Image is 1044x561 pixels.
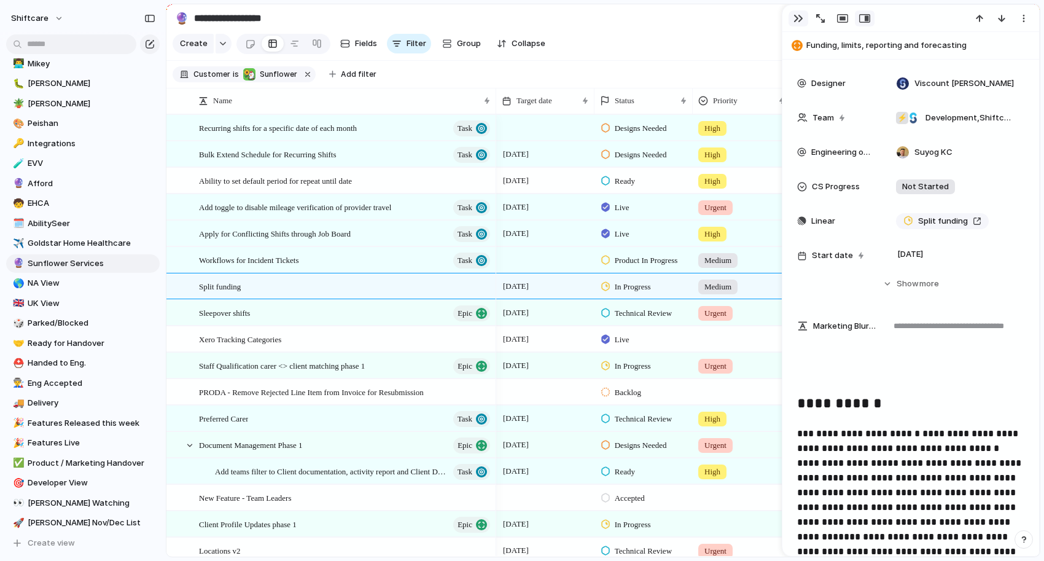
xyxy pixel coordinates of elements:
span: [DATE] [500,147,532,162]
button: Filter [387,34,431,53]
span: Target date [516,95,552,107]
span: Viscount [PERSON_NAME] [914,77,1014,90]
div: 🧒 [13,197,21,211]
span: Task [458,120,472,137]
span: Epic [458,516,472,533]
span: Ready for Handover [28,337,155,350]
span: High [704,228,720,240]
span: Urgent [704,202,727,214]
div: ⛑️Handed to Eng. [6,354,160,372]
div: 🔮Afford [6,175,160,193]
button: 🌎 [11,277,23,289]
span: Start date [812,249,853,262]
div: ✈️Goldstar Home Healthcare [6,234,160,253]
span: is [233,69,239,80]
span: Developer View [28,477,155,489]
button: Epic [453,517,490,533]
span: Mikey [28,58,155,70]
span: Create view [28,537,75,549]
div: 🗓️AbilitySeer [6,214,160,233]
button: Epic [453,305,490,321]
a: 🪴[PERSON_NAME] [6,95,160,113]
span: [DATE] [500,226,532,241]
span: Product / Marketing Handover [28,457,155,469]
span: New Feature - Team Leaders [199,490,291,504]
span: High [704,413,720,425]
span: Sunflower Services [28,257,155,270]
div: 🔮 [175,10,189,26]
span: Epic [458,437,472,454]
span: In Progress [615,519,651,531]
a: 🎯Developer View [6,474,160,492]
div: ⛑️ [13,356,21,371]
span: Workflows for Incident Tickets [199,253,299,267]
a: 🎲Parked/Blocked [6,314,160,332]
button: 🧪 [11,157,23,170]
a: 🇬🇧UK View [6,294,160,313]
span: Funding, limits, reporting and forecasting [806,39,1034,52]
button: Create view [6,534,160,552]
a: 🚚Delivery [6,394,160,412]
span: Urgent [704,545,727,557]
div: 👨‍🏭Eng Accepted [6,374,160,393]
button: Task [453,253,490,269]
a: 👀[PERSON_NAME] Watching [6,494,160,512]
button: 🎨 [11,117,23,130]
div: 🚀 [13,516,21,530]
span: Apply for Conflicting Shifts through Job Board [199,226,351,240]
span: Status [615,95,634,107]
span: [DATE] [500,305,532,320]
span: more [919,278,939,290]
span: AbilitySeer [28,218,155,230]
span: Accepted [615,492,645,504]
div: 🎲 [13,316,21,331]
span: Document Management Phase 1 [199,437,303,452]
span: Task [458,146,472,163]
span: Add teams filter to Client documentation, activity report and Client Document Expiry [215,464,450,478]
div: 🧒EHCA [6,194,160,213]
div: 🎯 [13,476,21,490]
a: 🎨Peishan [6,114,160,133]
span: Preferred Carer [199,411,248,425]
button: 🗓️ [11,218,23,230]
span: Technical Review [615,545,672,557]
span: Group [457,37,481,50]
button: 🔑 [11,138,23,150]
button: 🚀 [11,517,23,529]
span: Urgent [704,439,727,452]
span: Urgent [704,307,727,320]
span: Development , Shiftcare [925,112,1014,124]
button: 🪴 [11,98,23,110]
span: Ready [615,466,635,478]
span: High [704,466,720,478]
a: 🔑Integrations [6,135,160,153]
div: 👨‍💻Mikey [6,55,160,73]
span: Create [180,37,208,50]
button: Epic [453,358,490,374]
span: Bulk Extend Schedule for Recurring Shifts [199,147,337,161]
span: Delivery [28,397,155,409]
div: ✈️ [13,237,21,251]
span: Goldstar Home Healthcare [28,237,155,249]
button: Collapse [492,34,550,53]
span: Add toggle to disable mileage verification of provider travel [199,200,391,214]
span: [PERSON_NAME] [28,98,155,110]
a: 🌎NA View [6,274,160,292]
a: ✅Product / Marketing Handover [6,454,160,473]
div: 🧪EVV [6,154,160,173]
div: 🔑 [13,136,21,151]
div: ✅ [13,456,21,470]
button: shiftcare [6,9,70,28]
button: ⛑️ [11,357,23,369]
span: Show [897,278,919,290]
span: [DATE] [500,437,532,452]
span: [DATE] [500,543,532,558]
div: 🎉Features Live [6,434,160,452]
span: Epic [458,305,472,322]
